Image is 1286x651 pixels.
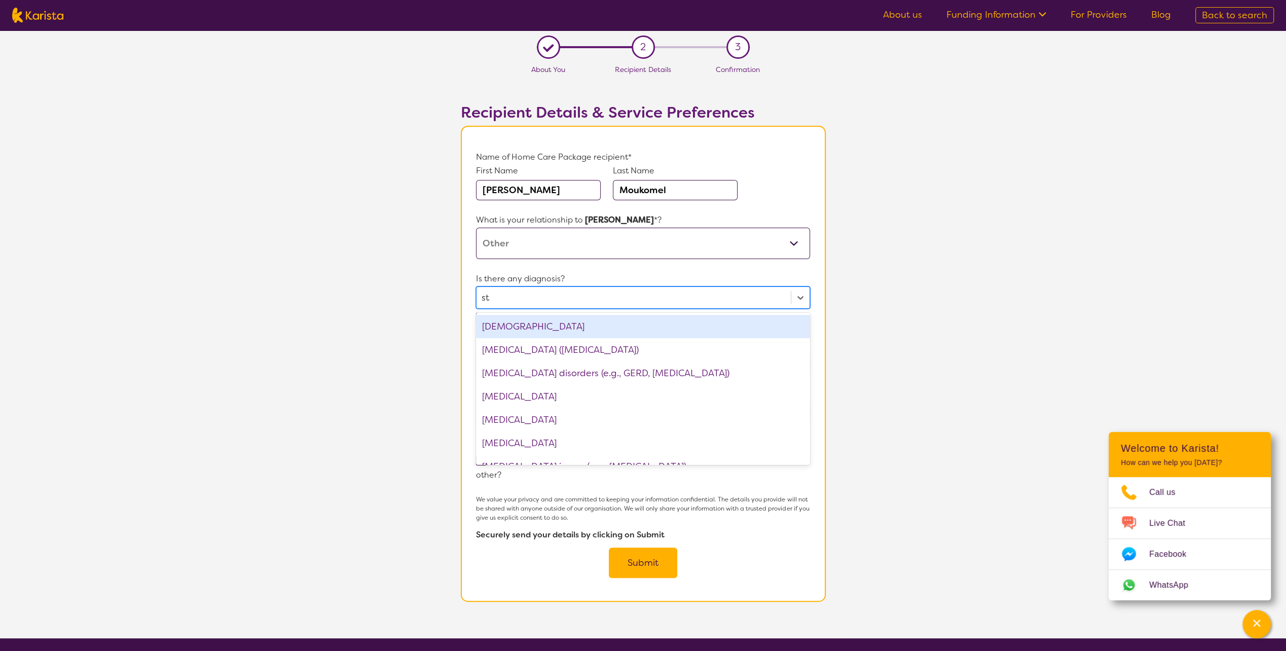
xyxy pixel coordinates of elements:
[1109,432,1271,600] div: Channel Menu
[476,455,810,478] div: [MEDICAL_DATA] issues (e.g., [MEDICAL_DATA])
[461,103,826,122] h2: Recipient Details & Service Preferences
[476,212,810,228] p: What is your relationship to *?
[1121,458,1259,467] p: How can we help you [DATE]?
[716,65,760,74] span: Confirmation
[476,431,810,455] div: [MEDICAL_DATA]
[1242,610,1271,638] button: Channel Menu
[946,9,1046,21] a: Funding Information
[1149,577,1200,593] span: WhatsApp
[613,165,738,177] p: Last Name
[476,361,810,385] div: [MEDICAL_DATA] disorders (e.g., GERD, [MEDICAL_DATA])
[476,338,810,361] div: [MEDICAL_DATA] ([MEDICAL_DATA])
[1109,570,1271,600] a: Web link opens in a new tab.
[476,165,601,177] p: First Name
[476,454,796,480] label: Does [PERSON_NAME] have preferences regarding gender, language, time, or other?
[1202,9,1267,21] span: Back to search
[1151,9,1171,21] a: Blog
[476,271,810,286] p: Is there any diagnosis?
[615,65,671,74] span: Recipient Details
[540,40,556,55] div: L
[609,548,677,578] button: Submit
[476,385,810,408] div: [MEDICAL_DATA]
[1195,7,1274,23] a: Back to search
[883,9,922,21] a: About us
[476,495,810,522] p: We value your privacy and are committed to keeping your information confidential. The details you...
[593,311,662,322] label: I don't know
[1149,516,1197,531] span: Live Chat
[1071,9,1127,21] a: For Providers
[476,529,665,540] b: Securely send your details by clicking on Submit
[735,40,741,55] span: 3
[585,214,654,225] strong: [PERSON_NAME]
[531,65,565,74] span: About You
[12,8,63,23] img: Karista logo
[476,315,810,338] div: [DEMOGRAPHIC_DATA]
[1149,547,1198,562] span: Facebook
[476,150,810,165] p: Name of Home Care Package recipient*
[1109,477,1271,600] ul: Choose channel
[1121,442,1259,454] h2: Welcome to Karista!
[640,40,646,55] span: 2
[476,311,593,322] label: Other (type in diagnosis)
[476,408,810,431] div: [MEDICAL_DATA]
[1149,485,1188,500] span: Call us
